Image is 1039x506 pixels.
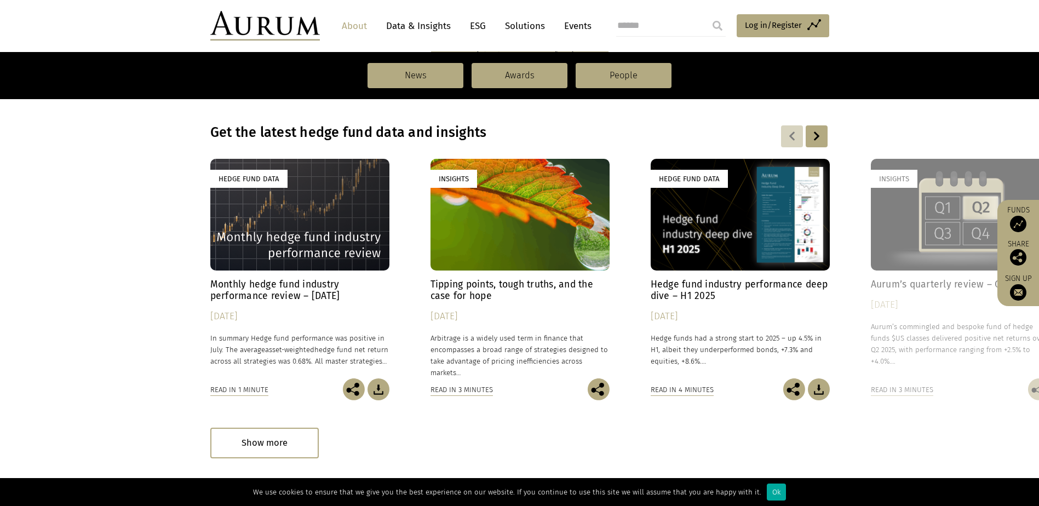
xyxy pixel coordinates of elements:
[1003,274,1034,301] a: Sign up
[808,378,830,400] img: Download Article
[651,384,714,396] div: Read in 4 minutes
[651,332,830,367] p: Hedge funds had a strong start to 2025 – up 4.5% in H1, albeit they underperformed bonds, +7.3% a...
[576,63,671,88] a: People
[210,309,389,324] div: [DATE]
[500,16,550,36] a: Solutions
[430,384,493,396] div: Read in 3 minutes
[745,19,802,32] span: Log in/Register
[430,332,610,379] p: Arbitrage is a widely used term in finance that encompasses a broad range of strategies designed ...
[871,170,917,188] div: Insights
[343,378,365,400] img: Share this post
[588,378,610,400] img: Share this post
[430,279,610,302] h4: Tipping points, tough truths, and the case for hope
[368,378,389,400] img: Download Article
[1010,249,1026,266] img: Share this post
[210,384,268,396] div: Read in 1 minute
[464,16,491,36] a: ESG
[1003,205,1034,232] a: Funds
[559,16,592,36] a: Events
[210,428,319,458] div: Show more
[707,15,728,37] input: Submit
[1010,216,1026,232] img: Access Funds
[210,170,288,188] div: Hedge Fund Data
[210,332,389,367] p: In summary Hedge fund performance was positive in July. The average hedge fund net return across ...
[871,384,933,396] div: Read in 3 minutes
[210,159,389,378] a: Hedge Fund Data Monthly hedge fund industry performance review – [DATE] [DATE] In summary Hedge f...
[767,484,786,501] div: Ok
[265,346,314,354] span: asset-weighted
[210,124,688,141] h3: Get the latest hedge fund data and insights
[210,11,320,41] img: Aurum
[651,279,830,302] h4: Hedge fund industry performance deep dive – H1 2025
[651,309,830,324] div: [DATE]
[430,170,477,188] div: Insights
[430,159,610,378] a: Insights Tipping points, tough truths, and the case for hope [DATE] Arbitrage is a widely used te...
[651,170,728,188] div: Hedge Fund Data
[1010,284,1026,301] img: Sign up to our newsletter
[737,14,829,37] a: Log in/Register
[210,279,389,302] h4: Monthly hedge fund industry performance review – [DATE]
[783,378,805,400] img: Share this post
[381,16,456,36] a: Data & Insights
[430,309,610,324] div: [DATE]
[368,63,463,88] a: News
[1003,240,1034,266] div: Share
[472,63,567,88] a: Awards
[336,16,372,36] a: About
[651,159,830,378] a: Hedge Fund Data Hedge fund industry performance deep dive – H1 2025 [DATE] Hedge funds had a stro...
